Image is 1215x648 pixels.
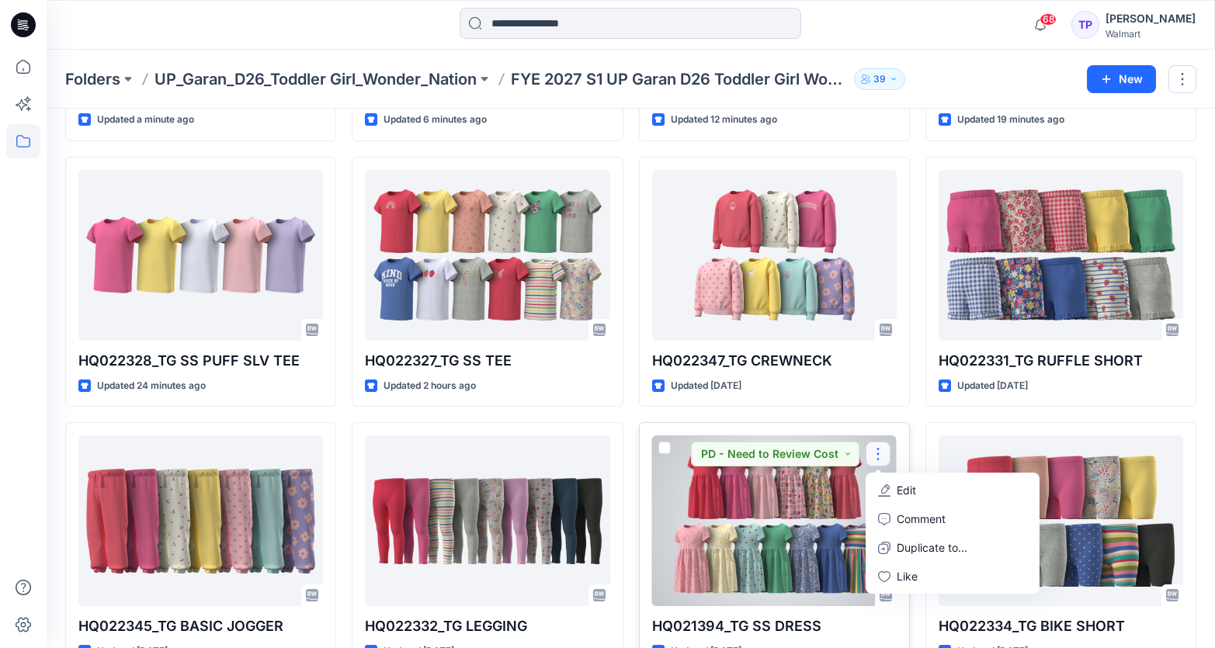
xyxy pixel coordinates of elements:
[1071,11,1099,39] div: TP
[365,170,609,341] a: HQ022327_TG SS TEE
[957,112,1064,128] p: Updated 19 minutes ago
[897,511,946,527] p: Comment
[897,568,918,584] p: Like
[652,350,897,372] p: HQ022347_TG CREWNECK
[869,476,1036,504] a: Edit
[384,112,487,128] p: Updated 6 minutes ago
[78,350,323,372] p: HQ022328_TG SS PUFF SLV TEE
[652,615,897,637] p: HQ021394_TG SS DRESS
[97,112,194,128] p: Updated a minute ago
[897,539,967,556] p: Duplicate to...
[897,482,916,498] p: Edit
[365,350,609,372] p: HQ022327_TG SS TEE
[365,615,609,637] p: HQ022332_TG LEGGING
[939,615,1183,637] p: HQ022334_TG BIKE SHORT
[854,68,905,90] button: 39
[939,350,1183,372] p: HQ022331_TG RUFFLE SHORT
[652,435,897,606] a: HQ021394_TG SS DRESS
[154,68,477,90] a: UP_Garan_D26_Toddler Girl_Wonder_Nation
[939,435,1183,606] a: HQ022334_TG BIKE SHORT
[365,435,609,606] a: HQ022332_TG LEGGING
[873,71,886,88] p: 39
[957,378,1028,394] p: Updated [DATE]
[78,435,323,606] a: HQ022345_TG BASIC JOGGER
[384,378,476,394] p: Updated 2 hours ago
[78,615,323,637] p: HQ022345_TG BASIC JOGGER
[1040,13,1057,26] span: 68
[511,68,848,90] p: FYE 2027 S1 UP Garan D26 Toddler Girl Wonder Nation
[671,112,777,128] p: Updated 12 minutes ago
[1106,9,1196,28] div: [PERSON_NAME]
[78,170,323,341] a: HQ022328_TG SS PUFF SLV TEE
[671,378,741,394] p: Updated [DATE]
[1087,65,1156,93] button: New
[65,68,120,90] a: Folders
[1106,28,1196,40] div: Walmart
[97,378,206,394] p: Updated 24 minutes ago
[652,170,897,341] a: HQ022347_TG CREWNECK
[939,170,1183,341] a: HQ022331_TG RUFFLE SHORT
